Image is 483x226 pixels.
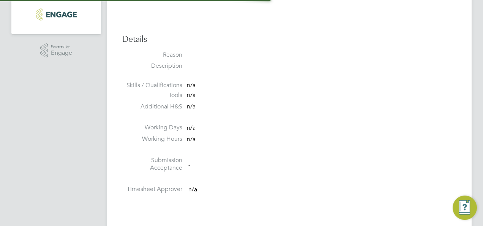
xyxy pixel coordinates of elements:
label: Description [122,62,182,70]
span: - [188,161,190,168]
span: n/a [187,124,196,132]
a: Powered byEngage [40,43,73,58]
span: n/a [187,91,196,99]
a: Go to home page [21,8,92,21]
label: Working Hours [122,135,182,143]
img: educationmattersgroup-logo-retina.png [36,8,76,21]
label: Tools [122,91,182,99]
label: Skills / Qualifications [122,81,182,89]
span: Engage [51,50,72,56]
h3: Details [122,34,456,45]
span: n/a [187,103,196,110]
label: Working Days [122,124,182,132]
span: Powered by [51,43,72,50]
label: Reason [122,51,182,59]
label: Timesheet Approver [122,185,182,193]
button: Engage Resource Center [453,196,477,220]
label: Additional H&S [122,103,182,111]
span: n/a [187,135,196,143]
span: n/a [187,81,196,89]
label: Submission Acceptance [122,156,182,172]
span: n/a [188,186,197,193]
